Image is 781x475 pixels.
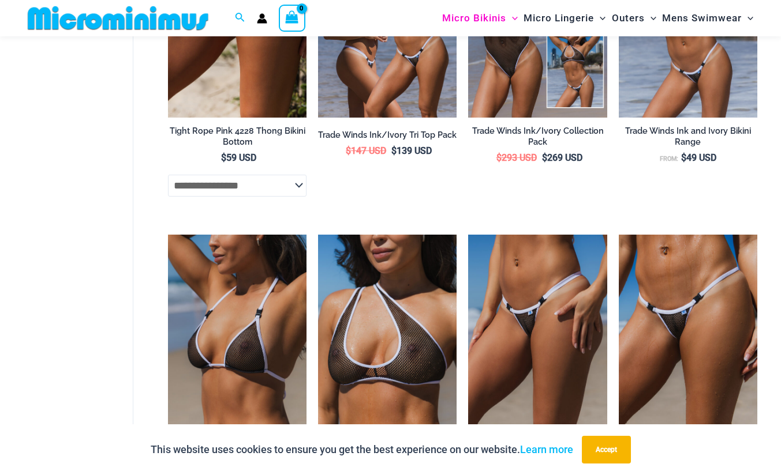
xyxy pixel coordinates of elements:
[594,3,606,33] span: Menu Toggle
[318,235,457,442] img: Tradewinds Ink and Ivory 384 Halter 01
[659,3,756,33] a: Mens SwimwearMenu ToggleMenu Toggle
[496,152,502,163] span: $
[318,130,457,145] a: Trade Winds Ink/Ivory Tri Top Pack
[468,126,607,147] h2: Trade Winds Ink/Ivory Collection Pack
[391,145,397,156] span: $
[612,3,645,33] span: Outers
[318,130,457,141] h2: Trade Winds Ink/Ivory Tri Top Pack
[742,3,753,33] span: Menu Toggle
[468,126,607,152] a: Trade Winds Ink/Ivory Collection Pack
[645,3,656,33] span: Menu Toggle
[609,3,659,33] a: OutersMenu ToggleMenu Toggle
[391,145,432,156] bdi: 139 USD
[221,152,226,163] span: $
[279,5,305,31] a: View Shopping Cart, empty
[662,3,742,33] span: Mens Swimwear
[168,235,307,442] img: Tradewinds Ink and Ivory 317 Tri Top 01
[619,235,757,442] img: Tradewinds Ink and Ivory 317 Tri Top 453 Micro 03
[681,152,686,163] span: $
[346,145,386,156] bdi: 147 USD
[619,126,757,147] h2: Trade Winds Ink and Ivory Bikini Range
[221,152,256,163] bdi: 59 USD
[582,436,631,463] button: Accept
[660,155,678,163] span: From:
[619,126,757,152] a: Trade Winds Ink and Ivory Bikini Range
[506,3,518,33] span: Menu Toggle
[168,126,307,147] h2: Tight Rope Pink 4228 Thong Bikini Bottom
[168,126,307,152] a: Tight Rope Pink 4228 Thong Bikini Bottom
[318,235,457,442] a: Tradewinds Ink and Ivory 384 Halter 01Tradewinds Ink and Ivory 384 Halter 02Tradewinds Ink and Iv...
[235,11,245,25] a: Search icon link
[438,2,758,35] nav: Site Navigation
[496,152,537,163] bdi: 293 USD
[468,235,607,442] a: Tradewinds Ink and Ivory 469 Thong 01Tradewinds Ink and Ivory 469 Thong 02Tradewinds Ink and Ivor...
[521,3,608,33] a: Micro LingerieMenu ToggleMenu Toggle
[520,443,573,455] a: Learn more
[619,235,757,442] a: Tradewinds Ink and Ivory 317 Tri Top 453 Micro 03Tradewinds Ink and Ivory 317 Tri Top 453 Micro 0...
[439,3,521,33] a: Micro BikinisMenu ToggleMenu Toggle
[524,3,594,33] span: Micro Lingerie
[168,235,307,442] a: Tradewinds Ink and Ivory 317 Tri Top 01Tradewinds Ink and Ivory 317 Tri Top 453 Micro 06Tradewind...
[23,5,213,31] img: MM SHOP LOGO FLAT
[346,145,351,156] span: $
[468,235,607,442] img: Tradewinds Ink and Ivory 469 Thong 01
[257,13,267,24] a: Account icon link
[542,152,582,163] bdi: 269 USD
[542,152,547,163] span: $
[442,3,506,33] span: Micro Bikinis
[681,152,716,163] bdi: 49 USD
[151,441,573,458] p: This website uses cookies to ensure you get the best experience on our website.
